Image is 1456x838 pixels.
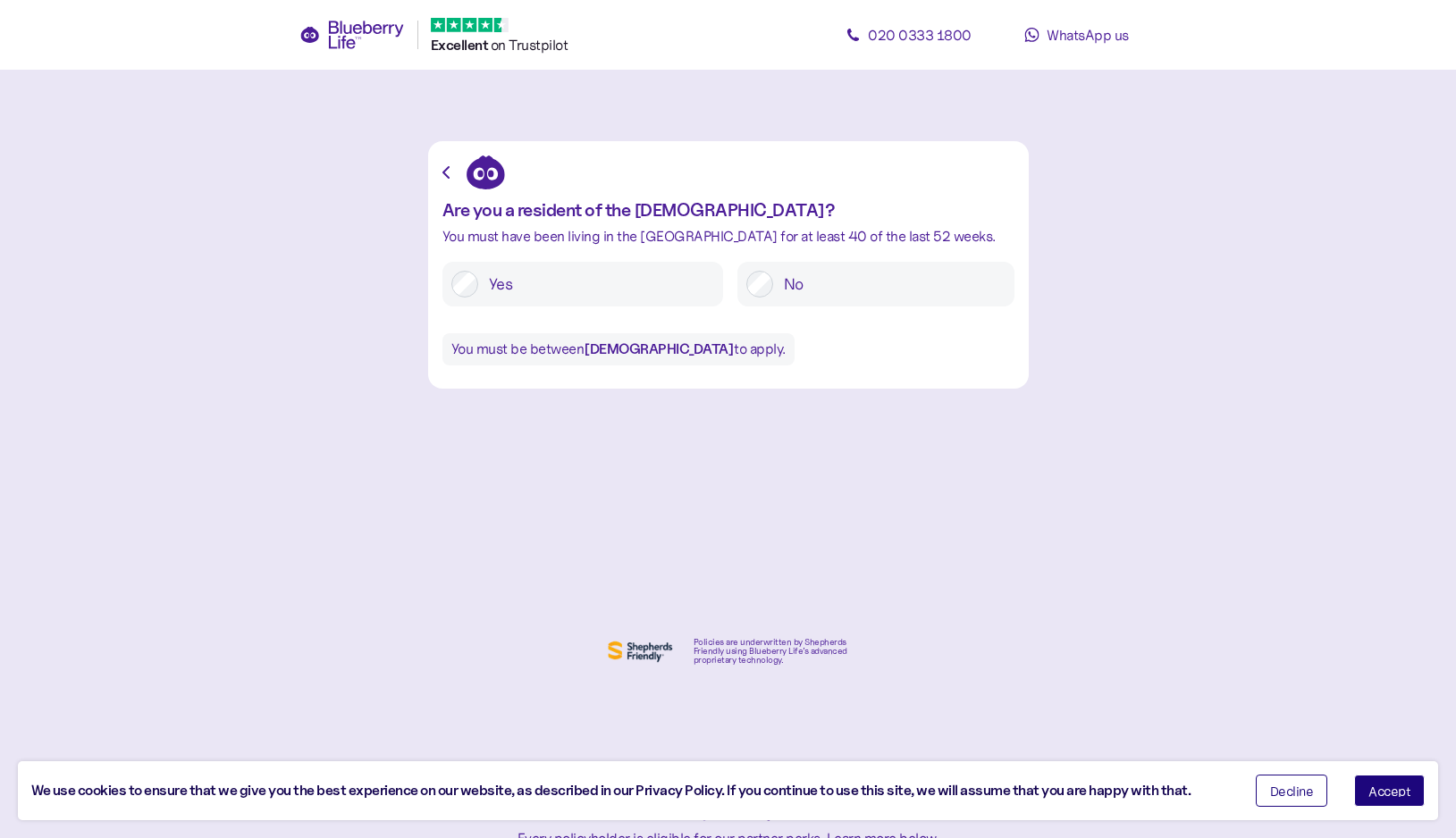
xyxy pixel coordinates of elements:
[1354,775,1425,807] button: Accept cookies
[584,340,734,357] b: [DEMOGRAPHIC_DATA]
[997,17,1157,53] a: WhatsApp us
[1368,784,1410,797] span: Accept
[442,200,1014,220] div: Are you a resident of the [DEMOGRAPHIC_DATA]?
[1256,775,1328,807] button: Decline cookies
[694,638,853,665] div: Policies are underwritten by Shepherds Friendly using Blueberry Life’s advanced proprietary techn...
[604,637,676,666] img: Shephers Friendly
[491,36,568,54] span: on Trustpilot
[478,271,714,297] label: Yes
[31,780,1229,802] div: We use cookies to ensure that we give you the best experience on our website, as described in our...
[442,333,795,365] div: You must be between to apply.
[773,271,1006,297] label: No
[1047,26,1129,44] span: WhatsApp us
[442,229,1014,244] div: You must have been living in the [GEOGRAPHIC_DATA] for at least 40 of the last 52 weeks.
[868,26,972,44] span: 020 0333 1800
[1270,784,1314,797] span: Decline
[431,37,491,54] span: Excellent ️
[829,17,989,53] a: 020 0333 1800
